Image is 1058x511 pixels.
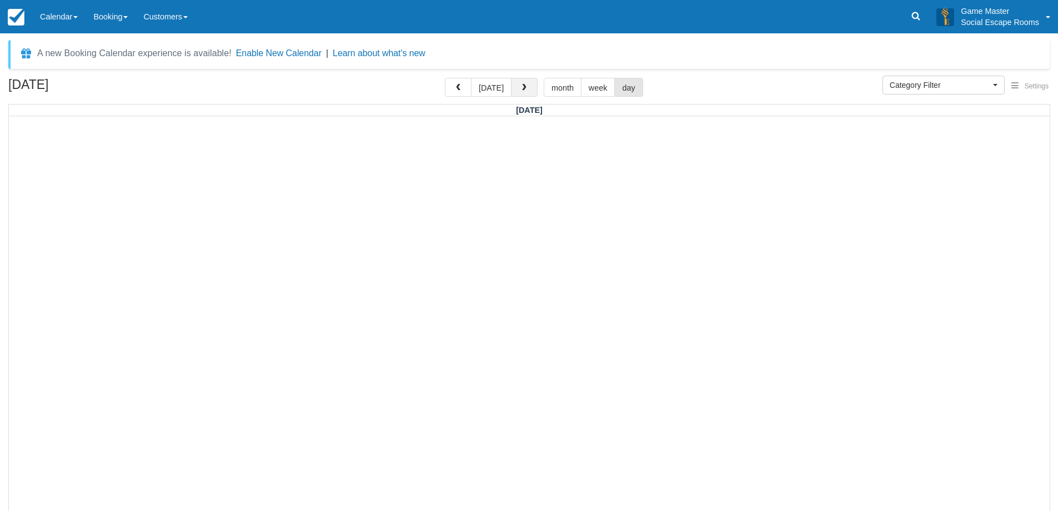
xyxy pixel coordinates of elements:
[333,48,425,58] a: Learn about what's new
[1005,78,1055,95] button: Settings
[1025,82,1049,90] span: Settings
[8,9,24,26] img: checkfront-main-nav-mini-logo.png
[516,106,543,115] span: [DATE]
[236,48,322,59] button: Enable New Calendar
[8,78,149,98] h2: [DATE]
[961,17,1039,28] p: Social Escape Rooms
[936,8,954,26] img: A3
[544,78,581,97] button: month
[471,78,512,97] button: [DATE]
[581,78,615,97] button: week
[326,48,328,58] span: |
[614,78,643,97] button: day
[882,76,1005,95] button: Category Filter
[37,47,232,60] div: A new Booking Calendar experience is available!
[890,80,990,91] span: Category Filter
[961,6,1039,17] p: Game Master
